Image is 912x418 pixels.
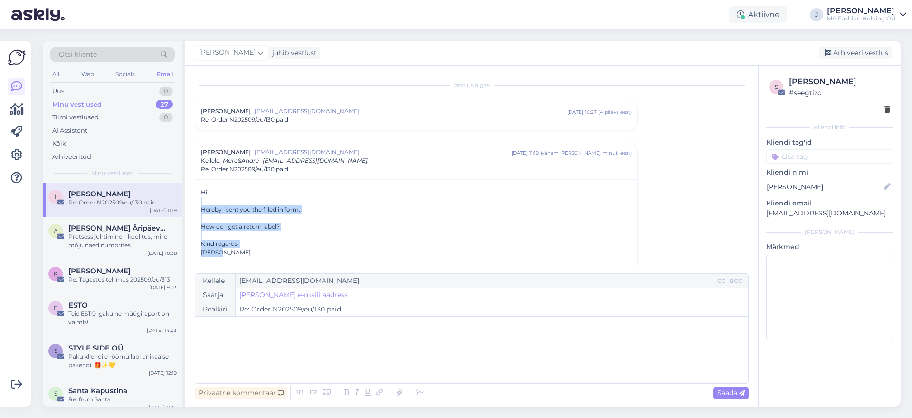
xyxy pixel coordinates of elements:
[201,223,632,231] div: How do i get a return label?
[223,157,259,164] span: Marc&André
[52,126,87,136] div: AI Assistent
[199,48,256,58] span: [PERSON_NAME]
[766,149,893,164] input: Lisa tag
[149,369,177,377] div: [DATE] 12:19
[775,83,778,90] span: s
[766,167,893,177] p: Kliendi nimi
[827,15,896,22] div: MA Fashion Holding OÜ
[159,113,173,122] div: 0
[195,288,236,302] div: Saatja
[68,352,177,369] div: Paku kliendile rõõmu läbi unikaalse pakendi! 🎁✨💛
[114,68,137,80] div: Socials
[729,6,787,23] div: Aktiivne
[52,139,66,148] div: Kõik
[195,274,236,288] div: Kellele
[68,310,177,327] div: Teie ESTO igakuine müügiraport on valmis!
[52,87,64,96] div: Uus
[54,227,58,234] span: A
[728,277,744,285] div: BCC
[68,198,177,207] div: Re: Order N202509/eu/130 paid
[567,108,597,116] div: [DATE] 10:27
[201,205,632,214] div: Hereby i sent you the filled in form.
[766,123,893,132] div: Kliendi info
[54,347,57,354] span: S
[201,107,251,116] span: [PERSON_NAME]
[255,148,512,156] span: [EMAIL_ADDRESS][DOMAIN_NAME]
[156,100,173,109] div: 27
[55,193,57,200] span: i
[68,344,123,352] span: STYLE SIDE OÜ
[50,68,61,80] div: All
[195,81,749,89] div: Vestlus algas
[79,68,96,80] div: Web
[150,207,177,214] div: [DATE] 11:19
[68,224,167,233] span: Anette-Viktoria Äripäeva Koolitustest
[195,387,287,399] div: Privaatne kommentaar
[236,302,748,316] input: Write subject here...
[819,47,892,59] div: Arhiveeri vestlus
[766,198,893,208] p: Kliendi email
[201,116,288,124] span: Re: Order N202509/eu/130 paid
[52,100,102,109] div: Minu vestlused
[255,107,567,116] span: [EMAIL_ADDRESS][DOMAIN_NAME]
[767,182,882,192] input: Lisa nimi
[766,208,893,218] p: [EMAIL_ADDRESS][DOMAIN_NAME]
[766,137,893,147] p: Kliendi tag'id
[8,49,26,67] img: Askly Logo
[598,108,632,116] div: ( 4 päeva eest )
[149,404,177,411] div: [DATE] 11:32
[91,169,134,177] span: Minu vestlused
[68,387,127,395] span: Santa Kapustina
[52,113,99,122] div: Tiimi vestlused
[149,284,177,291] div: [DATE] 9:03
[236,274,715,288] input: Recepient...
[263,157,368,164] span: [EMAIL_ADDRESS][DOMAIN_NAME]
[155,68,175,80] div: Email
[52,152,91,162] div: Arhiveeritud
[715,277,728,285] div: CC
[68,395,177,404] div: Re: from Santa
[68,301,88,310] span: ESTO
[201,240,632,248] div: Kind regards,
[766,228,893,236] div: [PERSON_NAME]
[239,290,348,300] a: [PERSON_NAME] e-maili aadress
[195,302,236,316] div: Pealkiri
[68,275,177,284] div: Re: Tagastus tellimus 202509/eu/313
[159,87,173,96] div: 0
[201,165,288,174] span: Re: Order N202509/eu/130 paid
[827,7,896,15] div: [PERSON_NAME]
[766,242,893,252] p: Märkmed
[827,7,906,22] a: [PERSON_NAME]MA Fashion Holding OÜ
[789,87,890,98] div: # seegtizc
[68,267,131,275] span: Kersti K
[201,157,221,164] span: Kellele :
[717,389,745,397] span: Saada
[147,250,177,257] div: [DATE] 10:38
[789,76,890,87] div: [PERSON_NAME]
[147,327,177,334] div: [DATE] 14:03
[68,190,131,198] span: iliana stoeva
[54,390,57,397] span: S
[68,233,177,250] div: Protsessijuhtimine – koolitus, mille mõju näed numbrites
[201,148,251,156] span: [PERSON_NAME]
[54,304,57,311] span: E
[810,8,823,21] div: J
[59,49,97,59] span: Otsi kliente
[512,149,539,156] div: [DATE] 11:19
[268,48,317,58] div: juhib vestlust
[54,270,58,277] span: K
[541,149,632,156] div: ( vähem [PERSON_NAME] minuti eest )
